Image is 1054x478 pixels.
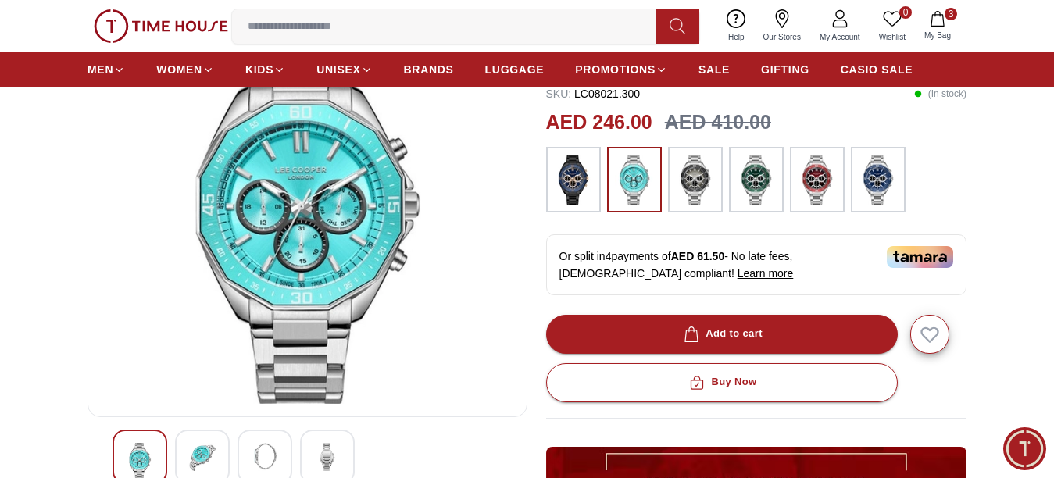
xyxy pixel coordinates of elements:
span: SALE [698,62,730,77]
button: 3My Bag [915,8,960,45]
button: Add to cart [546,315,898,354]
div: Or split in 4 payments of - No late fees, [DEMOGRAPHIC_DATA] compliant! [546,234,967,295]
a: CASIO SALE [841,55,913,84]
a: BRANDS [404,55,454,84]
img: ... [615,155,654,205]
span: CASIO SALE [841,62,913,77]
a: SALE [698,55,730,84]
button: Buy Now [546,363,898,402]
img: Lee Cooper Men's Multi Function Blue Dial Watch - LC08021.090 [251,443,279,471]
span: UNISEX [316,62,360,77]
a: GIFTING [761,55,809,84]
span: AED 61.50 [671,250,724,262]
a: PROMOTIONS [575,55,667,84]
h2: AED 246.00 [546,108,652,137]
span: 0 [899,6,912,19]
span: WOMEN [156,62,202,77]
p: LC08021.300 [546,86,641,102]
span: Help [722,31,751,43]
a: MEN [88,55,125,84]
a: 0Wishlist [870,6,915,46]
img: ... [859,155,898,205]
a: UNISEX [316,55,372,84]
span: My Account [813,31,866,43]
img: ... [737,155,776,205]
span: KIDS [245,62,273,77]
span: MEN [88,62,113,77]
img: ... [676,155,715,205]
span: SKU : [546,87,572,100]
img: ... [554,155,593,205]
a: Our Stores [754,6,810,46]
a: KIDS [245,55,285,84]
span: 3 [945,8,957,20]
p: ( In stock ) [914,86,966,102]
span: GIFTING [761,62,809,77]
div: Chat Widget [1003,427,1046,470]
img: ... [798,155,837,205]
span: LUGGAGE [485,62,545,77]
h3: AED 410.00 [665,108,771,137]
a: Help [719,6,754,46]
img: Lee Cooper Men's Multi Function Blue Dial Watch - LC08021.090 [313,443,341,471]
span: BRANDS [404,62,454,77]
span: PROMOTIONS [575,62,656,77]
div: Buy Now [686,373,756,391]
a: LUGGAGE [485,55,545,84]
span: Learn more [738,267,794,280]
img: ... [94,9,228,43]
div: Add to cart [681,325,763,343]
img: Tamara [887,246,953,268]
span: My Bag [918,30,957,41]
img: Lee Cooper Men's Multi Function Blue Dial Watch - LC08021.090 [188,443,216,471]
span: Wishlist [873,31,912,43]
a: WOMEN [156,55,214,84]
img: Lee Cooper Men's Multi Function Blue Dial Watch - LC08021.090 [101,29,514,404]
span: Our Stores [757,31,807,43]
